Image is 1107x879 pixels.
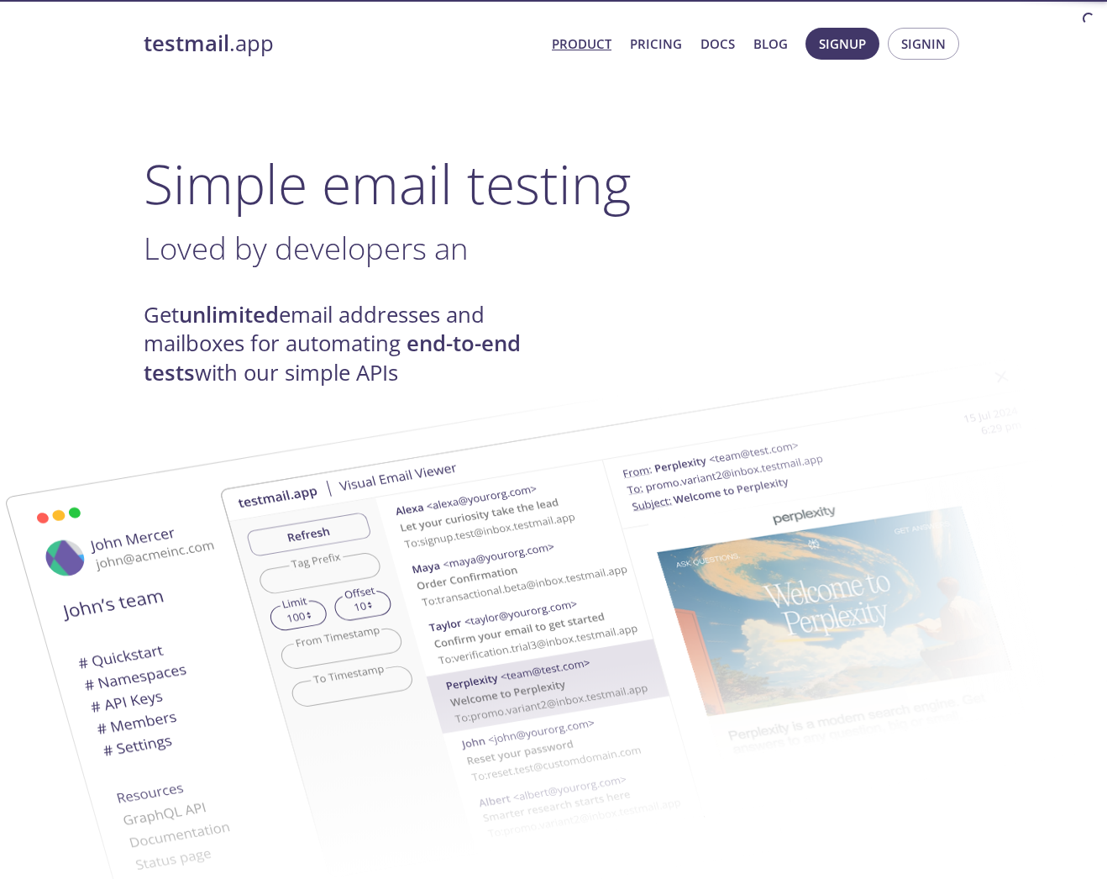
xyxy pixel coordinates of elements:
strong: testmail [144,29,229,58]
h4: Get email addresses and mailboxes for automating with our simple APIs [144,301,553,387]
strong: end-to-end tests [144,329,521,387]
a: testmail.app [144,29,538,58]
strong: unlimited [179,300,279,329]
a: Blog [753,33,788,55]
span: Loved by developers an [144,227,468,269]
button: Signin [888,28,959,60]
a: Docs [700,33,735,55]
span: Signup [819,33,866,55]
span: Signin [901,33,946,55]
a: Product [552,33,611,55]
a: Pricing [630,33,682,55]
button: Signup [805,28,879,60]
h1: Simple email testing [144,151,963,216]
